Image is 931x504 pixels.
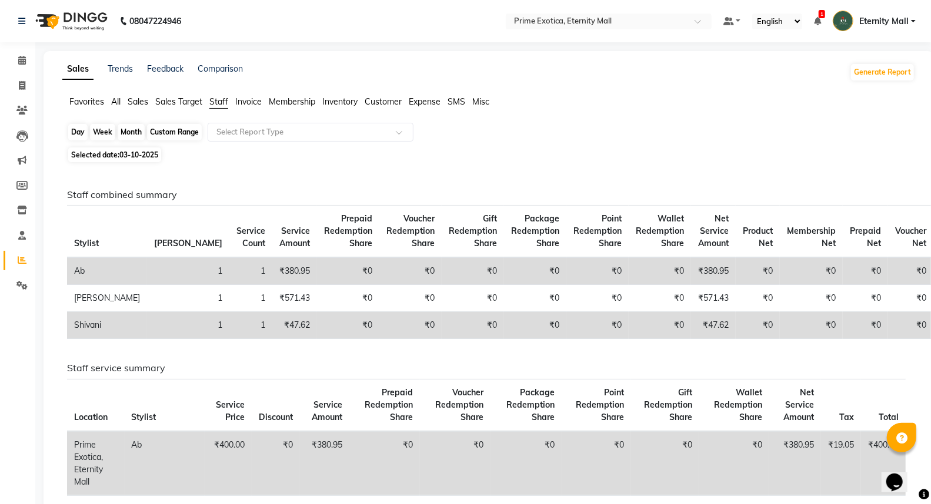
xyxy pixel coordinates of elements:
[205,431,252,496] td: ₹400.00
[209,96,228,107] span: Staff
[67,285,147,312] td: [PERSON_NAME]
[111,96,121,107] span: All
[851,64,914,80] button: Generate Report
[132,412,156,422] span: Stylist
[819,10,825,18] span: 1
[504,257,566,285] td: ₹0
[780,312,843,339] td: ₹0
[895,226,926,248] span: Voucher Net
[69,96,104,107] span: Favorites
[365,387,413,422] span: Prepaid Redemption Share
[566,312,629,339] td: ₹0
[780,257,843,285] td: ₹0
[507,387,555,422] span: Package Redemption Share
[691,285,736,312] td: ₹571.43
[118,124,145,140] div: Month
[379,257,442,285] td: ₹0
[259,412,293,422] span: Discount
[74,238,99,248] span: Stylist
[198,63,243,74] a: Comparison
[490,431,562,496] td: ₹0
[631,431,699,496] td: ₹0
[30,5,111,38] img: logo
[783,387,814,422] span: Net Service Amount
[272,285,317,312] td: ₹571.43
[119,150,158,159] span: 03-10-2025
[814,16,821,26] a: 1
[636,213,684,248] span: Wallet Redemption Share
[511,213,559,248] span: Package Redemption Share
[68,147,161,162] span: Selected date:
[576,387,624,422] span: Point Redemption Share
[155,96,202,107] span: Sales Target
[147,124,202,140] div: Custom Range
[629,257,691,285] td: ₹0
[787,226,836,248] span: Membership Net
[629,312,691,339] td: ₹0
[272,257,317,285] td: ₹380.95
[147,257,229,285] td: 1
[300,431,349,496] td: ₹380.95
[644,387,692,422] span: Gift Redemption Share
[147,285,229,312] td: 1
[67,257,147,285] td: Ab
[272,312,317,339] td: ₹47.62
[129,5,181,38] b: 08047224946
[252,431,300,496] td: ₹0
[322,96,358,107] span: Inventory
[472,96,489,107] span: Misc
[736,257,780,285] td: ₹0
[699,431,769,496] td: ₹0
[349,431,420,496] td: ₹0
[67,312,147,339] td: Shivani
[128,96,148,107] span: Sales
[839,412,854,422] span: Tax
[67,362,906,374] h6: Staff service summary
[317,285,379,312] td: ₹0
[409,96,441,107] span: Expense
[379,285,442,312] td: ₹0
[442,285,504,312] td: ₹0
[62,59,94,80] a: Sales
[386,213,435,248] span: Voucher Redemption Share
[448,96,465,107] span: SMS
[67,431,125,496] td: Prime Exotica, Eternity Mall
[861,431,906,496] td: ₹400.00
[843,257,888,285] td: ₹0
[229,257,272,285] td: 1
[504,312,566,339] td: ₹0
[449,213,497,248] span: Gift Redemption Share
[442,312,504,339] td: ₹0
[235,96,262,107] span: Invoice
[154,238,222,248] span: [PERSON_NAME]
[269,96,315,107] span: Membership
[236,226,265,248] span: Service Count
[743,226,773,248] span: Product Net
[736,312,780,339] td: ₹0
[833,11,853,31] img: Eternity Mall
[504,285,566,312] td: ₹0
[879,412,899,422] span: Total
[68,124,88,140] div: Day
[691,257,736,285] td: ₹380.95
[691,312,736,339] td: ₹47.62
[420,431,490,496] td: ₹0
[566,257,629,285] td: ₹0
[279,226,310,248] span: Service Amount
[698,213,729,248] span: Net Service Amount
[442,257,504,285] td: ₹0
[769,431,821,496] td: ₹380.95
[67,189,906,200] h6: Staff combined summary
[736,285,780,312] td: ₹0
[216,399,245,422] span: Service Price
[317,257,379,285] td: ₹0
[629,285,691,312] td: ₹0
[850,226,881,248] span: Prepaid Net
[566,285,629,312] td: ₹0
[365,96,402,107] span: Customer
[573,213,622,248] span: Point Redemption Share
[843,312,888,339] td: ₹0
[435,387,483,422] span: Voucher Redemption Share
[821,431,861,496] td: ₹19.05
[324,213,372,248] span: Prepaid Redemption Share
